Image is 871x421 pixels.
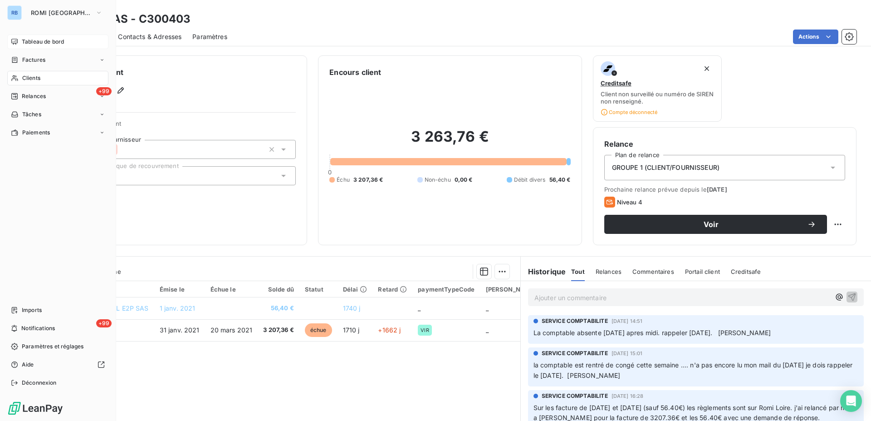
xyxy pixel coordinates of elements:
[263,286,294,293] div: Solde dû
[22,38,64,46] span: Tableau de bord
[22,379,57,387] span: Déconnexion
[378,326,401,334] span: +1662 j
[707,186,727,193] span: [DATE]
[486,326,489,334] span: _
[22,129,50,137] span: Paiements
[337,176,350,184] span: Échu
[542,349,608,357] span: SERVICE COMPTABILITE
[542,317,608,325] span: SERVICE COMPTABILITE
[55,67,296,78] h6: Informations client
[160,304,196,312] span: 1 janv. 2021
[571,268,585,275] span: Tout
[418,286,475,293] div: paymentTypeCode
[305,286,332,293] div: Statut
[73,120,296,133] span: Propriétés Client
[22,361,34,369] span: Aide
[604,215,827,234] button: Voir
[118,32,181,41] span: Contacts & Adresses
[604,186,845,193] span: Prochaine relance prévue depuis le
[612,351,643,356] span: [DATE] 15:01
[593,55,722,122] button: CreditsafeClient non surveillé ou numéro de SIREN non renseigné.Compte déconnecté
[160,286,200,293] div: Émise le
[533,329,771,337] span: La comptable absente [DATE] apres midi. rappeler [DATE]. [PERSON_NAME]
[601,79,631,87] span: Creditsafe
[421,327,429,333] span: VIR
[22,306,42,314] span: Imports
[96,87,112,95] span: +99
[549,176,571,184] span: 56,40 €
[685,268,720,275] span: Portail client
[80,11,191,27] h3: CDL SAS - C300403
[601,90,714,105] span: Client non surveillé ou numéro de SIREN non renseigné.
[329,128,570,155] h2: 3 263,76 €
[343,326,360,334] span: 1710 j
[533,361,855,379] span: la comptable est rentré de congé cette semaine .... n'a pas encore lu mon mail du [DATE] je dois ...
[612,393,644,399] span: [DATE] 16:28
[596,268,621,275] span: Relances
[7,357,108,372] a: Aide
[612,318,643,324] span: [DATE] 14:51
[160,326,200,334] span: 31 janv. 2021
[353,176,383,184] span: 3 207,36 €
[343,304,361,312] span: 1740 j
[7,401,64,416] img: Logo LeanPay
[305,323,332,337] span: échue
[514,176,546,184] span: Débit divers
[22,74,40,82] span: Clients
[542,392,608,400] span: SERVICE COMPTABILITE
[455,176,473,184] span: 0,00 €
[21,324,55,332] span: Notifications
[263,304,294,313] span: 56,40 €
[615,221,807,228] span: Voir
[604,139,845,149] h6: Relance
[343,286,367,293] div: Délai
[7,5,22,20] div: RB
[612,163,719,172] span: GROUPE 1 (CLIENT/FOURNISSEUR)
[329,67,381,78] h6: Encours client
[486,286,537,293] div: [PERSON_NAME]
[22,110,41,119] span: Tâches
[632,268,674,275] span: Commentaires
[22,56,45,64] span: Factures
[22,92,46,100] span: Relances
[521,266,566,277] h6: Historique
[731,268,761,275] span: Creditsafe
[793,30,838,44] button: Actions
[192,32,227,41] span: Paramètres
[486,304,489,312] span: _
[617,198,642,206] span: Niveau 4
[31,9,92,16] span: ROMI [GEOGRAPHIC_DATA]
[210,326,253,334] span: 20 mars 2021
[328,168,332,176] span: 0
[210,286,253,293] div: Échue le
[601,109,657,116] span: Compte déconnecté
[840,390,862,412] div: Open Intercom Messenger
[425,176,451,184] span: Non-échu
[378,286,407,293] div: Retard
[418,304,421,312] span: _
[96,319,112,327] span: +99
[263,326,294,335] span: 3 207,36 €
[117,145,125,154] input: Ajouter une valeur
[22,342,83,351] span: Paramètres et réglages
